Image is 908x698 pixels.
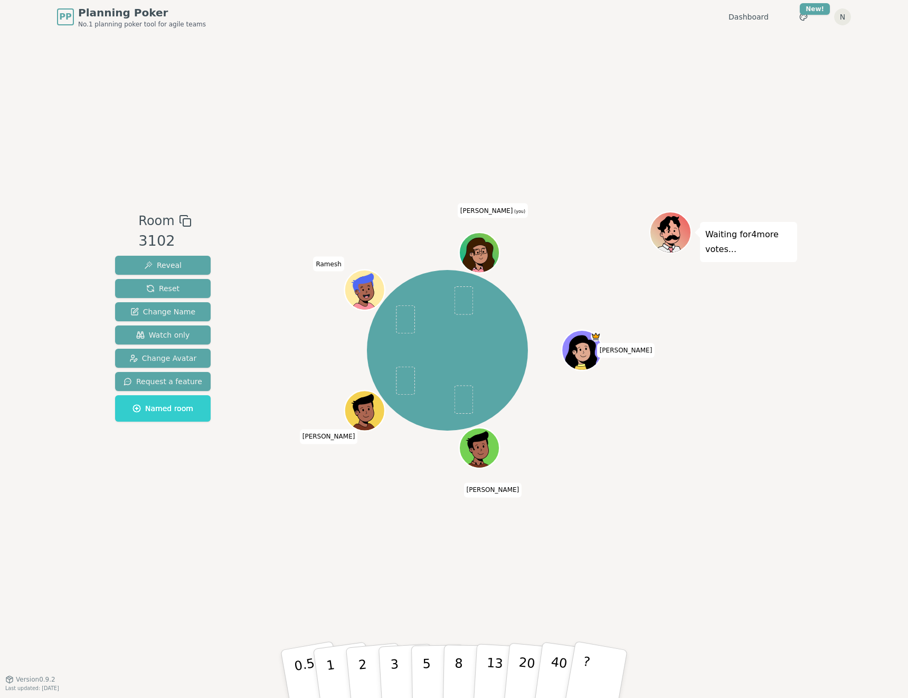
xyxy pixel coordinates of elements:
span: Last updated: [DATE] [5,685,59,691]
span: Click to change your name [597,343,655,358]
span: PP [59,11,71,23]
span: Yasmin is the host [591,331,601,341]
span: (you) [513,209,526,214]
span: Change Name [130,306,195,317]
span: Change Avatar [129,353,197,364]
button: Named room [115,395,211,422]
button: Reveal [115,256,211,275]
span: Click to change your name [313,257,344,272]
button: Click to change your avatar [460,234,498,272]
p: Waiting for 4 more votes... [705,227,792,257]
span: Click to change your name [458,203,528,218]
span: Planning Poker [78,5,206,20]
button: Change Avatar [115,349,211,368]
div: 3102 [138,230,191,252]
div: New! [800,3,830,15]
button: New! [794,7,813,26]
span: Click to change your name [300,429,358,444]
button: Version0.9.2 [5,675,55,684]
span: No.1 planning poker tool for agile teams [78,20,206,29]
button: Request a feature [115,372,211,391]
span: Named room [133,403,193,414]
span: Watch only [136,330,190,340]
button: Watch only [115,325,211,345]
button: N [834,8,851,25]
span: Room [138,211,174,230]
span: Request a feature [124,376,202,387]
span: Reset [146,283,179,294]
button: Reset [115,279,211,298]
span: Click to change your name [464,482,522,497]
a: PPPlanning PokerNo.1 planning poker tool for agile teams [57,5,206,29]
a: Dashboard [729,12,769,22]
button: Change Name [115,302,211,321]
span: Version 0.9.2 [16,675,55,684]
span: Reveal [144,260,182,271]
